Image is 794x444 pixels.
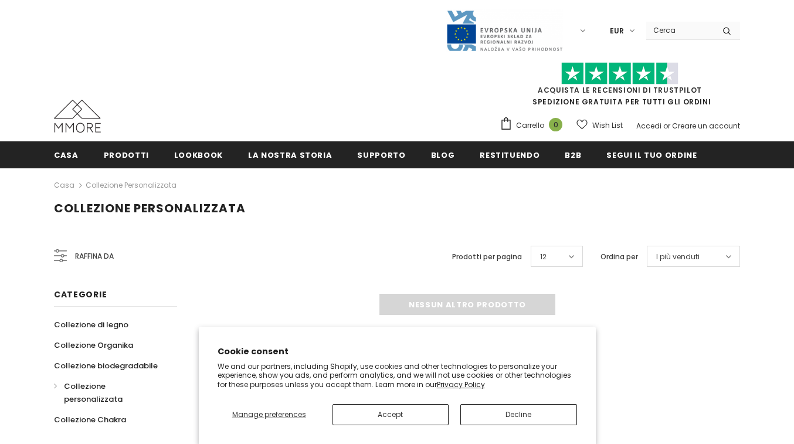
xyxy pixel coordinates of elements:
[672,121,740,131] a: Creare un account
[538,85,702,95] a: Acquista le recensioni di TrustPilot
[232,409,306,419] span: Manage preferences
[218,404,321,425] button: Manage preferences
[480,141,539,168] a: Restituendo
[610,25,624,37] span: EUR
[357,150,405,161] span: supporto
[54,376,164,409] a: Collezione personalizzata
[500,117,568,134] a: Carrello 0
[104,141,149,168] a: Prodotti
[54,355,158,376] a: Collezione biodegradabile
[437,379,485,389] a: Privacy Policy
[54,289,107,300] span: Categorie
[357,141,405,168] a: supporto
[54,360,158,371] span: Collezione biodegradabile
[460,404,576,425] button: Decline
[431,141,455,168] a: Blog
[54,335,133,355] a: Collezione Organika
[54,178,74,192] a: Casa
[54,200,246,216] span: Collezione personalizzata
[218,362,577,389] p: We and our partners, including Shopify, use cookies and other technologies to personalize your ex...
[656,251,700,263] span: I più venduti
[54,150,79,161] span: Casa
[606,150,697,161] span: Segui il tuo ordine
[606,141,697,168] a: Segui il tuo ordine
[54,414,126,425] span: Collezione Chakra
[446,25,563,35] a: Javni Razpis
[561,62,678,85] img: Fidati di Pilot Stars
[104,150,149,161] span: Prodotti
[480,150,539,161] span: Restituendo
[54,100,101,133] img: Casi MMORE
[218,345,577,358] h2: Cookie consent
[565,150,581,161] span: B2B
[54,141,79,168] a: Casa
[592,120,623,131] span: Wish List
[600,251,638,263] label: Ordina per
[54,409,126,430] a: Collezione Chakra
[500,67,740,107] span: SPEDIZIONE GRATUITA PER TUTTI GLI ORDINI
[54,340,133,351] span: Collezione Organika
[446,9,563,52] img: Javni Razpis
[174,150,223,161] span: Lookbook
[516,120,544,131] span: Carrello
[452,251,522,263] label: Prodotti per pagina
[174,141,223,168] a: Lookbook
[64,381,123,405] span: Collezione personalizzata
[332,404,449,425] button: Accept
[646,22,714,39] input: Search Site
[663,121,670,131] span: or
[75,250,114,263] span: Raffina da
[54,319,128,330] span: Collezione di legno
[540,251,547,263] span: 12
[248,150,332,161] span: La nostra storia
[86,180,177,190] a: Collezione personalizzata
[549,118,562,131] span: 0
[431,150,455,161] span: Blog
[565,141,581,168] a: B2B
[636,121,661,131] a: Accedi
[576,115,623,135] a: Wish List
[248,141,332,168] a: La nostra storia
[54,314,128,335] a: Collezione di legno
